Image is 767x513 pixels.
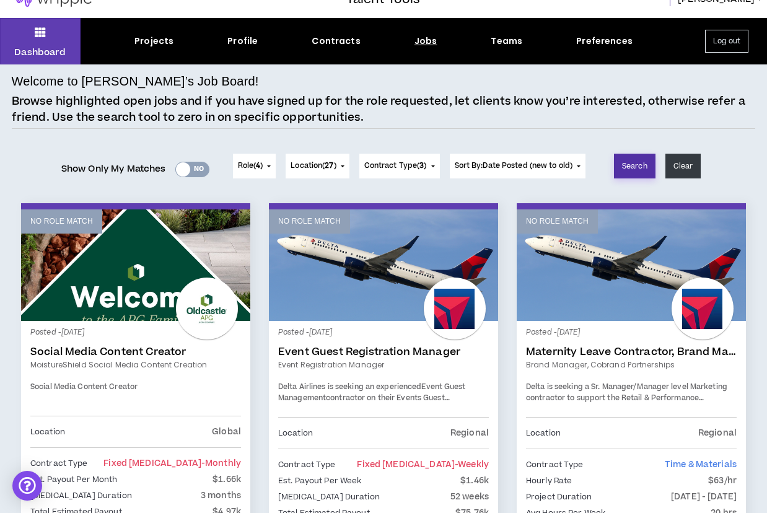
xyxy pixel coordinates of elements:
a: No Role Match [269,209,498,321]
p: Contract Type [30,457,88,470]
a: Maternity Leave Contractor, Brand Marketing Manager (Cobrand Partnerships) [526,346,737,358]
span: Location ( ) [291,160,336,172]
button: Sort By:Date Posted (new to old) [450,154,586,178]
span: Social Media Content Creator [30,382,138,392]
button: Role(4) [233,154,276,178]
p: Est. Payout Per Week [278,474,361,488]
p: $1.46k [460,474,489,488]
span: 3 [419,160,424,171]
p: Dashboard [14,46,66,59]
p: Global [212,425,241,439]
p: Est. Payout Per Month [30,473,118,486]
p: Location [278,426,313,440]
span: Show Only My Matches [61,160,166,178]
p: Browse highlighted open jobs and if you have signed up for the role requested, let clients know y... [12,94,756,125]
span: Fixed [MEDICAL_DATA] [357,458,489,471]
strong: Event Guest Management [278,382,466,403]
h4: Welcome to [PERSON_NAME]’s Job Board! [12,72,259,90]
span: Time & Materials [665,458,737,471]
p: Hourly Rate [526,474,572,488]
button: Search [614,154,655,178]
p: Posted - [DATE] [278,327,489,338]
p: Location [30,425,65,439]
span: Delta is seeking a Sr. Manager/Manager level Marketing contractor to support the Retail & Perform... [526,382,728,425]
button: Log out [705,30,748,53]
p: Location [526,426,561,440]
button: Clear [665,154,701,178]
span: Sort By: Date Posted (new to old) [455,160,573,171]
p: No Role Match [30,216,93,227]
p: 52 weeks [450,490,489,504]
span: Contract Type ( ) [364,160,427,172]
a: No Role Match [21,209,250,321]
div: Profile [227,35,258,48]
p: Posted - [DATE] [30,327,241,338]
span: Role ( ) [238,160,263,172]
div: Projects [134,35,173,48]
div: Preferences [576,35,633,48]
p: [MEDICAL_DATA] Duration [30,489,132,502]
p: Regional [698,426,737,440]
span: 27 [325,160,333,171]
span: - monthly [201,457,241,470]
p: Contract Type [526,458,584,471]
p: $1.66k [213,473,241,486]
p: Project Duration [526,490,592,504]
span: - weekly [455,458,489,471]
div: Open Intercom Messenger [12,471,42,501]
div: Teams [491,35,522,48]
span: contractor on their Events Guest Management team. This a 40hrs/week position with 2-3 days in the... [278,393,479,447]
p: 3 months [201,489,241,502]
a: Event Guest Registration Manager [278,346,489,358]
p: $63/hr [708,474,737,488]
p: Regional [450,426,489,440]
a: No Role Match [517,209,746,321]
span: 4 [256,160,260,171]
a: Social Media Content Creator [30,346,241,358]
p: Contract Type [278,458,336,471]
p: [DATE] - [DATE] [671,490,737,504]
p: Posted - [DATE] [526,327,737,338]
span: Fixed [MEDICAL_DATA] [103,457,241,470]
a: MoistureShield Social Media Content Creation [30,359,241,370]
a: Brand Manager, Cobrand Partnerships [526,359,737,370]
p: No Role Match [526,216,589,227]
button: Location(27) [286,154,349,178]
p: [MEDICAL_DATA] Duration [278,490,380,504]
span: Delta Airlines is seeking an experienced [278,382,421,392]
a: Event Registration Manager [278,359,489,370]
button: Contract Type(3) [359,154,440,178]
div: Contracts [312,35,360,48]
p: No Role Match [278,216,341,227]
